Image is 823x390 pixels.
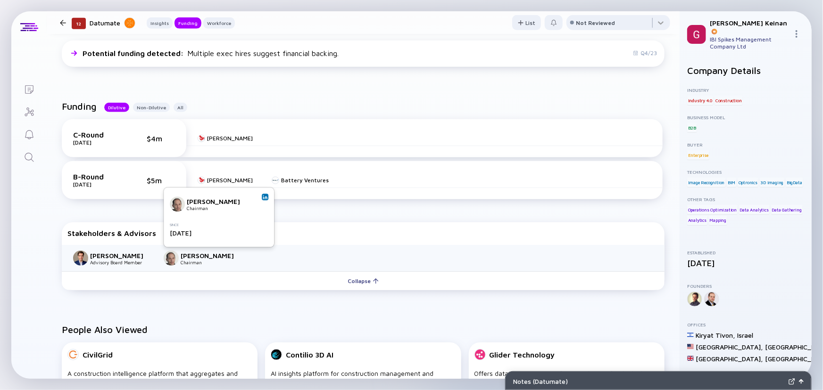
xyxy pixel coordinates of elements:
div: Chairman [187,205,249,211]
button: Insights [147,17,173,29]
img: Menu [793,30,800,38]
div: [PERSON_NAME] Keinan [710,19,789,35]
div: BigData [786,178,803,187]
div: Workforce [203,18,235,28]
a: [PERSON_NAME] [198,177,253,184]
div: Stakeholders & Advisors [67,229,659,237]
div: Collapse [342,274,384,288]
div: [PERSON_NAME] [207,177,253,184]
div: Industry 4.0 [687,96,714,105]
div: Battery Ventures [281,177,329,184]
img: United States Flag [687,343,694,350]
span: Potential funding detected : [83,49,185,57]
img: Ori Yogev Linkedin Profile [263,195,267,199]
div: [DATE] [170,229,264,237]
div: [PERSON_NAME] [187,197,249,205]
div: [PERSON_NAME] [181,252,243,260]
div: [PERSON_NAME] [90,252,152,260]
div: Chairman [181,260,243,265]
div: Glider Technology [490,350,555,359]
div: $5m [147,176,175,185]
div: Kiryat Tivon , [696,331,735,339]
h2: People Also Viewed [62,324,665,335]
div: Analytics [687,216,707,225]
button: Dilutive [104,103,129,112]
img: Ori Yogev picture [170,196,185,211]
div: Optronics [738,178,758,187]
div: BIM [727,178,736,187]
div: [PERSON_NAME] [207,135,253,142]
div: Israel [737,331,753,339]
img: Open Notes [799,379,804,384]
div: Funding [175,18,201,28]
div: Mapping [709,216,728,225]
div: $4m [147,134,175,143]
div: [DATE] [687,258,804,268]
div: [DATE] [73,181,120,188]
button: Funding [175,17,201,29]
div: Datumate [90,17,135,29]
div: IBI Spikes Management Company Ltd [710,36,789,50]
div: Operations Optimization [687,205,738,214]
button: Collapse [62,271,665,290]
div: Established [687,250,804,255]
div: [DATE] [73,139,120,146]
a: Investor Map [11,100,47,122]
div: Insights [147,18,173,28]
img: Israel Flag [687,332,694,338]
div: [GEOGRAPHIC_DATA] , [696,355,763,363]
button: All [174,103,187,112]
div: Notes ( Datumate ) [513,377,785,385]
div: Enterprise [687,150,709,160]
div: Other Tags [687,196,804,202]
div: Image Recognition [687,178,726,187]
div: Since [170,223,264,227]
div: Not Reviewed [576,19,615,26]
div: B-Round [73,172,120,181]
div: Advisory Board Member [90,260,152,265]
div: Data Analytics [739,205,770,214]
div: Offices [687,322,804,327]
img: United Kingdom Flag [687,355,694,362]
img: Expand Notes [789,378,795,385]
button: Workforce [203,17,235,29]
a: Search [11,145,47,168]
img: Ori Yogev picture [164,251,179,266]
a: Lists [11,77,47,100]
div: Contilio 3D AI [286,350,333,359]
div: Construction [715,96,743,105]
div: [GEOGRAPHIC_DATA] , [696,343,763,351]
div: Industry [687,87,804,93]
button: List [512,15,541,30]
div: CivilGrid [83,350,113,359]
img: Florian Götz picture [73,251,88,266]
div: Business Model [687,114,804,120]
div: B2B [687,123,697,132]
div: 3D Imaging [760,178,785,187]
h2: Company Details [687,65,804,76]
div: Founders [687,283,804,289]
div: Multiple exec hires suggest financial backing. [83,49,339,57]
a: Battery Ventures [272,177,329,184]
div: 12 [72,18,86,29]
div: Buyer [687,142,804,147]
a: Reminders [11,122,47,145]
button: Non-Dilutive [133,103,170,112]
div: C-Round [73,130,120,139]
div: List [512,16,541,30]
div: Technologies [687,169,804,175]
h2: Funding [62,101,97,112]
div: Q4/23 [633,49,657,57]
a: [PERSON_NAME] [198,135,253,142]
img: Gil Profile Picture [687,25,706,44]
div: Data Gathering [771,205,803,214]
